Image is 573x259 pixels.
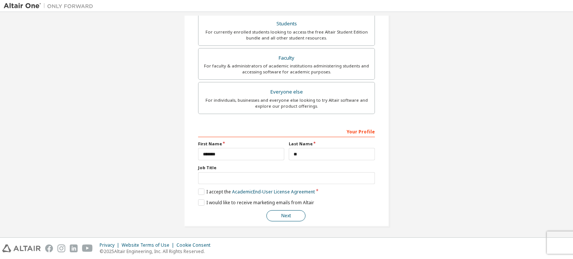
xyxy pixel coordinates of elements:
div: Faculty [203,53,370,63]
label: Last Name [289,141,375,147]
div: Privacy [100,242,122,248]
label: I would like to receive marketing emails from Altair [198,199,314,206]
div: For individuals, businesses and everyone else looking to try Altair software and explore our prod... [203,97,370,109]
img: youtube.svg [82,244,93,252]
div: Your Profile [198,125,375,137]
img: facebook.svg [45,244,53,252]
div: For currently enrolled students looking to access the free Altair Student Edition bundle and all ... [203,29,370,41]
img: linkedin.svg [70,244,78,252]
label: Job Title [198,165,375,171]
img: Altair One [4,2,97,10]
div: For faculty & administrators of academic institutions administering students and accessing softwa... [203,63,370,75]
div: Website Terms of Use [122,242,176,248]
label: I accept the [198,189,315,195]
div: Students [203,19,370,29]
div: Cookie Consent [176,242,215,248]
a: Academic End-User License Agreement [232,189,315,195]
p: © 2025 Altair Engineering, Inc. All Rights Reserved. [100,248,215,255]
img: altair_logo.svg [2,244,41,252]
img: instagram.svg [57,244,65,252]
button: Next [266,210,306,221]
label: First Name [198,141,284,147]
div: Everyone else [203,87,370,97]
